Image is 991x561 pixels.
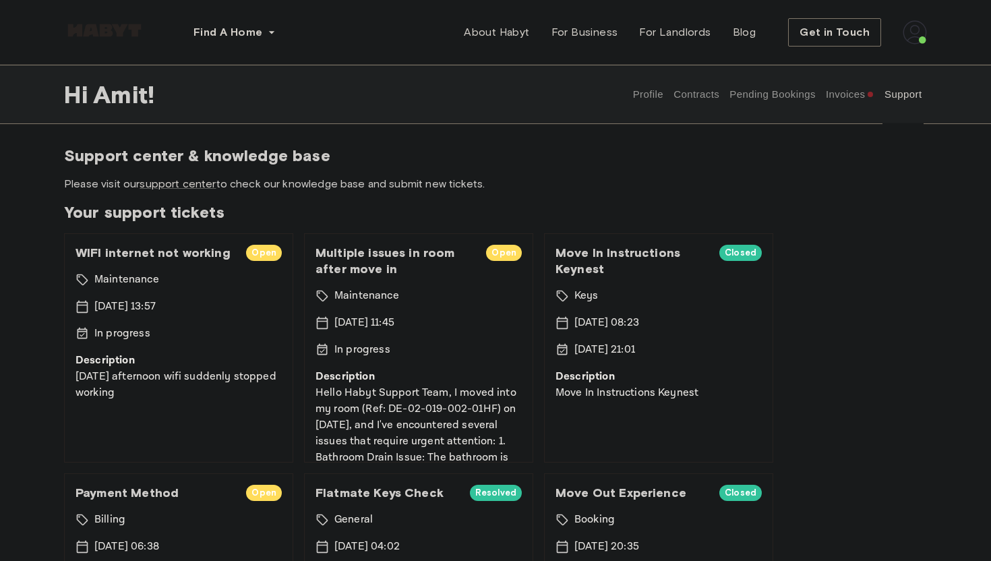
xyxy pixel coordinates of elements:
[574,315,639,331] p: [DATE] 08:23
[334,512,373,528] p: General
[94,539,159,555] p: [DATE] 06:38
[824,65,876,124] button: Invoices
[94,272,159,288] p: Maintenance
[334,342,390,358] p: In progress
[334,539,400,555] p: [DATE] 04:02
[76,353,282,369] p: Description
[555,385,762,401] p: Move In Instructions Keynest
[193,24,262,40] span: Find A Home
[728,65,818,124] button: Pending Bookings
[64,146,927,166] span: Support center & knowledge base
[631,65,665,124] button: Profile
[628,19,721,46] a: For Landlords
[551,24,618,40] span: For Business
[334,288,399,304] p: Maintenance
[574,288,599,304] p: Keys
[94,326,150,342] p: In progress
[140,177,216,190] a: support center
[334,315,394,331] p: [DATE] 11:45
[246,486,282,500] span: Open
[541,19,629,46] a: For Business
[719,246,762,260] span: Closed
[555,485,709,501] span: Move Out Experience
[574,342,635,358] p: [DATE] 21:01
[246,246,282,260] span: Open
[672,65,721,124] button: Contracts
[316,485,459,501] span: Flatmate Keys Check
[719,486,762,500] span: Closed
[93,80,154,109] span: Amit !
[316,245,475,277] span: Multiple issues in room after move in
[639,24,711,40] span: For Landlords
[722,19,767,46] a: Blog
[486,246,522,260] span: Open
[800,24,870,40] span: Get in Touch
[574,539,639,555] p: [DATE] 20:35
[316,369,522,385] p: Description
[555,245,709,277] span: Move In Instructions Keynest
[733,24,756,40] span: Blog
[76,485,235,501] span: Payment Method
[183,19,287,46] button: Find A Home
[574,512,615,528] p: Booking
[470,486,522,500] span: Resolved
[788,18,881,47] button: Get in Touch
[64,80,93,109] span: Hi
[76,369,282,401] p: [DATE] afternoon wifi suddenly stopped working
[64,202,927,223] span: Your support tickets
[903,20,927,45] img: avatar
[464,24,529,40] span: About Habyt
[453,19,540,46] a: About Habyt
[555,369,762,385] p: Description
[64,24,145,37] img: Habyt
[94,512,125,528] p: Billing
[64,177,927,191] span: Please visit our to check our knowledge base and submit new tickets.
[882,65,924,124] button: Support
[76,245,235,261] span: WIFI internet not working
[94,299,156,315] p: [DATE] 13:57
[628,65,927,124] div: user profile tabs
